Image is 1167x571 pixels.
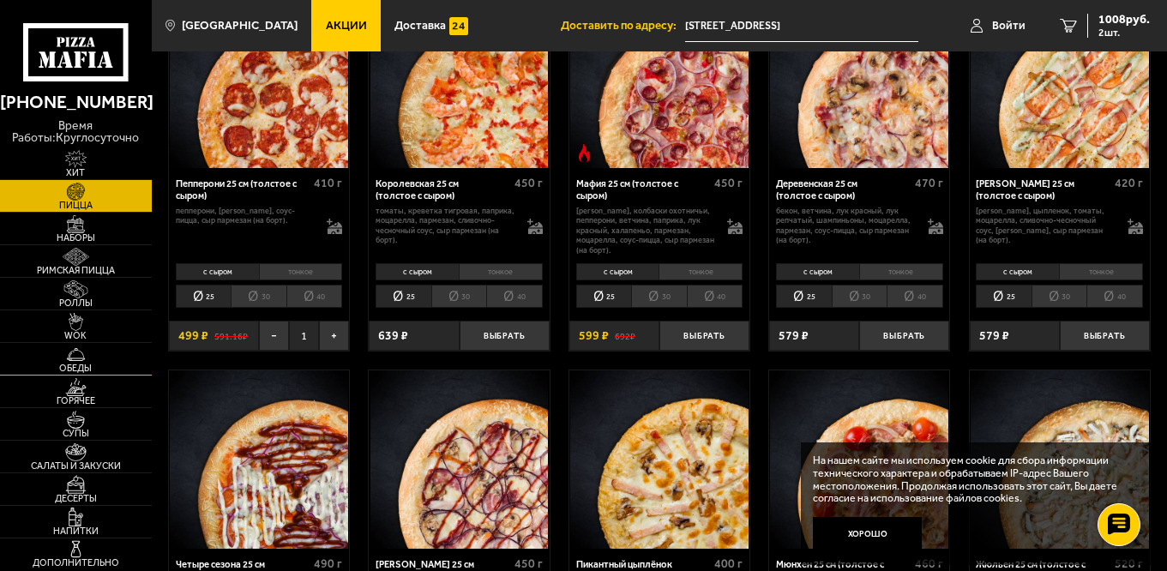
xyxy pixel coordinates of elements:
span: 490 г [314,556,342,571]
img: 15daf4d41897b9f0e9f617042186c801.svg [449,17,467,35]
li: 25 [376,285,431,307]
li: тонкое [459,263,543,281]
span: Доставить по адресу: [561,20,685,32]
li: 40 [286,285,343,307]
span: Акции [326,20,367,32]
li: с сыром [376,263,459,281]
span: 400 г [714,556,743,571]
span: 1 [289,321,319,351]
span: 470 г [915,176,943,190]
div: [PERSON_NAME] 25 см (толстое с сыром) [976,178,1110,201]
span: 450 г [514,556,543,571]
a: Чикен Барбекю 25 см (толстое с сыром) [369,370,549,549]
li: 40 [486,285,543,307]
li: 30 [631,285,687,307]
li: тонкое [659,263,743,281]
img: Четыре сезона 25 см (толстое с сыром) [170,370,348,549]
li: тонкое [259,263,343,281]
li: с сыром [176,263,259,281]
li: 30 [832,285,887,307]
button: − [259,321,289,351]
li: с сыром [776,263,859,281]
button: + [319,321,349,351]
div: Мафия 25 см (толстое с сыром) [576,178,711,201]
p: бекон, ветчина, лук красный, лук репчатый, шампиньоны, моцарелла, пармезан, соус-пицца, сыр парме... [776,206,915,244]
img: Жюльен 25 см (толстое с сыром) [971,370,1149,549]
img: Мюнхен 25 см (толстое с сыром) [770,370,948,549]
li: 25 [976,285,1032,307]
input: Ваш адрес доставки [685,10,918,42]
span: 639 ₽ [378,330,408,342]
img: Чикен Барбекю 25 см (толстое с сыром) [370,370,549,549]
button: Выбрать [659,321,749,351]
button: Выбрать [859,321,949,351]
span: 1008 руб. [1098,14,1150,26]
img: Острое блюдо [575,144,593,162]
span: 2 шт. [1098,27,1150,38]
li: с сыром [576,263,659,281]
s: 591.16 ₽ [214,330,248,342]
span: [GEOGRAPHIC_DATA] [182,20,298,32]
span: Доставка [394,20,446,32]
span: 420 г [1115,176,1143,190]
li: 25 [776,285,832,307]
div: Королевская 25 см (толстое с сыром) [376,178,510,201]
li: 30 [1032,285,1087,307]
li: 40 [687,285,743,307]
span: Войти [992,20,1026,32]
span: 579 ₽ [979,330,1009,342]
button: Выбрать [460,321,550,351]
li: 40 [1086,285,1143,307]
button: Хорошо [813,517,923,554]
p: [PERSON_NAME], цыпленок, томаты, моцарелла, сливочно-чесночный соус, [PERSON_NAME], сыр пармезан ... [976,206,1115,244]
button: Выбрать [1060,321,1150,351]
span: 410 г [314,176,342,190]
li: 30 [231,285,286,307]
span: 450 г [714,176,743,190]
p: пепперони, [PERSON_NAME], соус-пицца, сыр пармезан (на борт). [176,206,315,225]
a: Жюльен 25 см (толстое с сыром) [970,370,1150,549]
li: 40 [887,285,943,307]
a: Мюнхен 25 см (толстое с сыром) [769,370,949,549]
a: Четыре сезона 25 см (толстое с сыром) [169,370,349,549]
a: Пикантный цыплёнок сулугуни 25 см (толстое с сыром) [569,370,749,549]
li: с сыром [976,263,1059,281]
div: Деревенская 25 см (толстое с сыром) [776,178,911,201]
s: 692 ₽ [615,330,635,342]
li: 25 [576,285,632,307]
img: Пикантный цыплёнок сулугуни 25 см (толстое с сыром) [570,370,749,549]
p: [PERSON_NAME], колбаски охотничьи, пепперони, ветчина, паприка, лук красный, халапеньо, пармезан,... [576,206,715,255]
p: томаты, креветка тигровая, паприка, моцарелла, пармезан, сливочно-чесночный соус, сыр пармезан (н... [376,206,514,244]
li: 25 [176,285,232,307]
span: 450 г [514,176,543,190]
li: 30 [431,285,487,307]
li: тонкое [859,263,943,281]
span: 499 ₽ [178,330,208,342]
span: 579 ₽ [779,330,809,342]
div: Пепперони 25 см (толстое с сыром) [176,178,310,201]
span: 599 ₽ [579,330,609,342]
li: тонкое [1059,263,1143,281]
p: На нашем сайте мы используем cookie для сбора информации технического характера и обрабатываем IP... [813,454,1128,505]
